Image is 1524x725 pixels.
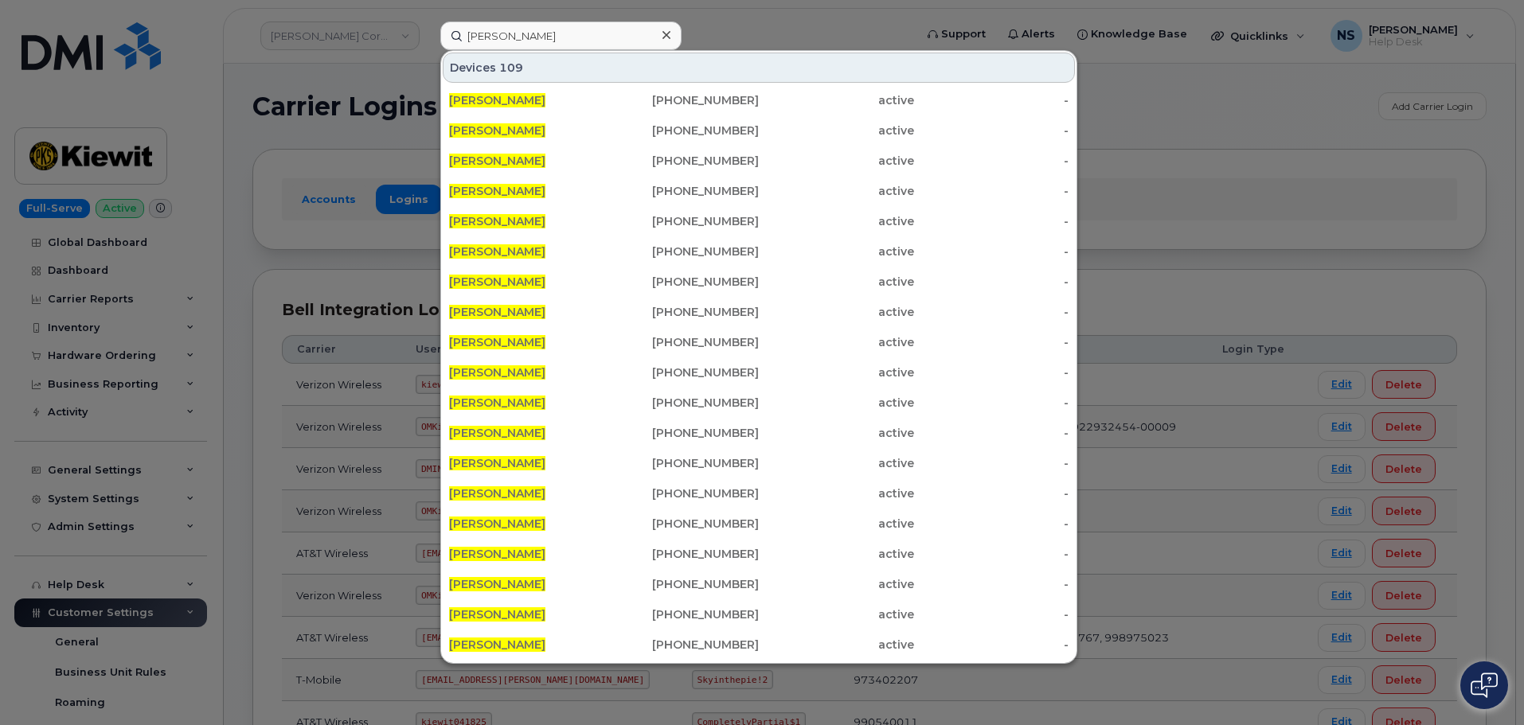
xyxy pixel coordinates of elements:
div: active [759,244,914,259]
a: [PERSON_NAME][PHONE_NUMBER]active- [443,661,1075,689]
div: - [914,576,1069,592]
div: active [759,334,914,350]
div: - [914,183,1069,199]
a: [PERSON_NAME][PHONE_NUMBER]active- [443,570,1075,598]
span: [PERSON_NAME] [449,305,545,319]
span: [PERSON_NAME] [449,607,545,622]
div: active [759,274,914,290]
span: [PERSON_NAME] [449,486,545,501]
div: active [759,546,914,562]
div: active [759,637,914,653]
div: active [759,576,914,592]
div: [PHONE_NUMBER] [604,606,760,622]
a: [PERSON_NAME][PHONE_NUMBER]active- [443,388,1075,417]
div: [PHONE_NUMBER] [604,334,760,350]
span: [PERSON_NAME] [449,426,545,440]
div: active [759,153,914,169]
div: active [759,516,914,532]
div: - [914,425,1069,441]
span: [PERSON_NAME] [449,93,545,107]
a: [PERSON_NAME][PHONE_NUMBER]active- [443,86,1075,115]
span: [PERSON_NAME] [449,123,545,138]
div: active [759,485,914,501]
span: [PERSON_NAME] [449,244,545,259]
div: [PHONE_NUMBER] [604,637,760,653]
div: - [914,334,1069,350]
div: [PHONE_NUMBER] [604,123,760,138]
div: [PHONE_NUMBER] [604,304,760,320]
a: [PERSON_NAME][PHONE_NUMBER]active- [443,540,1075,568]
span: [PERSON_NAME] [449,275,545,289]
div: active [759,92,914,108]
div: active [759,123,914,138]
a: [PERSON_NAME][PHONE_NUMBER]active- [443,146,1075,175]
span: [PERSON_NAME] [449,335,545,349]
div: - [914,213,1069,229]
div: active [759,606,914,622]
div: active [759,183,914,199]
span: [PERSON_NAME] [449,637,545,652]
div: [PHONE_NUMBER] [604,153,760,169]
a: [PERSON_NAME][PHONE_NUMBER]active- [443,509,1075,538]
div: - [914,637,1069,653]
a: [PERSON_NAME][PHONE_NUMBER]active- [443,237,1075,266]
a: [PERSON_NAME][PHONE_NUMBER]active- [443,328,1075,357]
div: [PHONE_NUMBER] [604,183,760,199]
div: active [759,213,914,229]
div: [PHONE_NUMBER] [604,395,760,411]
a: [PERSON_NAME][PHONE_NUMBER]active- [443,600,1075,629]
span: [PERSON_NAME] [449,577,545,591]
div: - [914,606,1069,622]
a: [PERSON_NAME][PHONE_NUMBER]active- [443,630,1075,659]
div: [PHONE_NUMBER] [604,455,760,471]
div: - [914,364,1069,380]
div: - [914,274,1069,290]
span: [PERSON_NAME] [449,396,545,410]
span: [PERSON_NAME] [449,456,545,470]
a: [PERSON_NAME][PHONE_NUMBER]active- [443,479,1075,508]
div: active [759,304,914,320]
img: Open chat [1471,672,1498,698]
div: [PHONE_NUMBER] [604,485,760,501]
span: [PERSON_NAME] [449,184,545,198]
div: - [914,153,1069,169]
div: - [914,304,1069,320]
div: [PHONE_NUMBER] [604,546,760,562]
div: - [914,546,1069,562]
div: [PHONE_NUMBER] [604,92,760,108]
div: active [759,395,914,411]
div: - [914,395,1069,411]
span: [PERSON_NAME] [449,365,545,380]
span: [PERSON_NAME] [449,154,545,168]
a: [PERSON_NAME][PHONE_NUMBER]active- [443,207,1075,236]
a: [PERSON_NAME][PHONE_NUMBER]active- [443,449,1075,477]
a: [PERSON_NAME][PHONE_NUMBER]active- [443,267,1075,296]
span: [PERSON_NAME] [449,214,545,228]
div: [PHONE_NUMBER] [604,364,760,380]
div: [PHONE_NUMBER] [604,274,760,290]
a: [PERSON_NAME][PHONE_NUMBER]active- [443,419,1075,447]
a: [PERSON_NAME][PHONE_NUMBER]active- [443,298,1075,326]
span: [PERSON_NAME] [449,516,545,531]
div: [PHONE_NUMBER] [604,425,760,441]
div: - [914,455,1069,471]
a: [PERSON_NAME][PHONE_NUMBER]active- [443,358,1075,387]
div: - [914,516,1069,532]
div: - [914,485,1069,501]
div: [PHONE_NUMBER] [604,576,760,592]
div: [PHONE_NUMBER] [604,516,760,532]
div: active [759,364,914,380]
a: [PERSON_NAME][PHONE_NUMBER]active- [443,116,1075,145]
span: [PERSON_NAME] [449,547,545,561]
div: Devices [443,53,1075,83]
span: 109 [499,60,523,76]
div: [PHONE_NUMBER] [604,213,760,229]
div: [PHONE_NUMBER] [604,244,760,259]
div: - [914,123,1069,138]
a: [PERSON_NAME][PHONE_NUMBER]active- [443,177,1075,205]
div: active [759,455,914,471]
div: - [914,92,1069,108]
div: - [914,244,1069,259]
div: active [759,425,914,441]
